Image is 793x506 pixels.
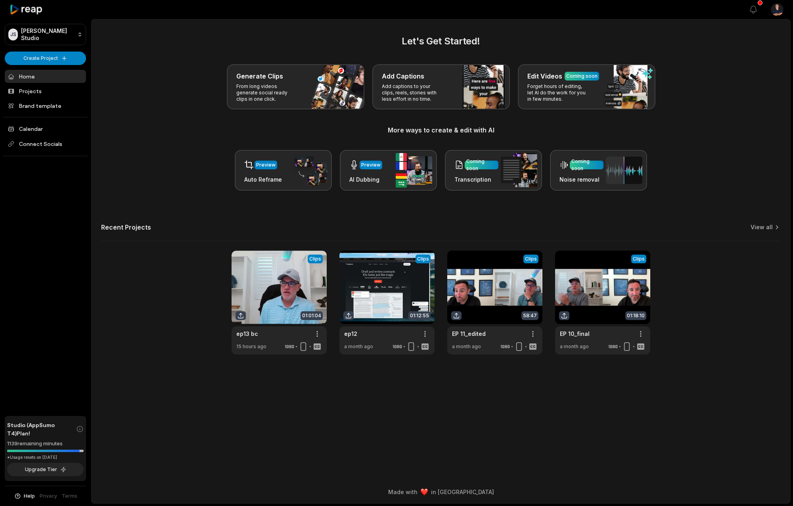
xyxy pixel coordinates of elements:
[361,161,381,169] div: Preview
[344,330,357,338] a: ep12
[527,83,589,102] p: Forget hours of editing, let AI do the work for you in few minutes.
[236,71,283,81] h3: Generate Clips
[396,153,432,188] img: ai_dubbing.png
[8,29,18,40] div: JS
[5,122,86,135] a: Calendar
[421,489,428,496] img: heart emoji
[571,158,602,172] div: Coming soon
[236,83,298,102] p: From long videos generate social ready clips in one click.
[5,137,86,151] span: Connect Socials
[291,155,327,186] img: auto_reframe.png
[466,158,497,172] div: Coming soon
[24,493,35,500] span: Help
[382,71,424,81] h3: Add Captions
[101,125,781,135] h3: More ways to create & edit with AI
[560,330,590,338] a: EP 10_final
[236,330,258,338] a: ep13 bc
[7,421,76,437] span: Studio (AppSumo T4) Plan!
[454,175,498,184] h3: Transcription
[40,493,57,500] a: Privacy
[566,73,598,80] div: Coming soon
[527,71,562,81] h3: Edit Videos
[244,175,282,184] h3: Auto Reframe
[606,157,642,184] img: noise_removal.png
[14,493,35,500] button: Help
[7,454,84,460] div: *Usage resets on [DATE]
[101,34,781,48] h2: Let's Get Started!
[501,153,537,187] img: transcription.png
[452,330,486,338] a: EP 11_edited
[7,440,84,448] div: 1139 remaining minutes
[349,175,382,184] h3: AI Dubbing
[256,161,276,169] div: Preview
[5,99,86,112] a: Brand template
[382,83,443,102] p: Add captions to your clips, reels, stories with less effort in no time.
[5,70,86,83] a: Home
[101,223,151,231] h2: Recent Projects
[62,493,77,500] a: Terms
[99,488,783,496] div: Made with in [GEOGRAPHIC_DATA]
[5,84,86,98] a: Projects
[5,52,86,65] button: Create Project
[21,27,74,42] p: [PERSON_NAME] Studio
[751,223,773,231] a: View all
[7,463,84,476] button: Upgrade Tier
[559,175,603,184] h3: Noise removal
